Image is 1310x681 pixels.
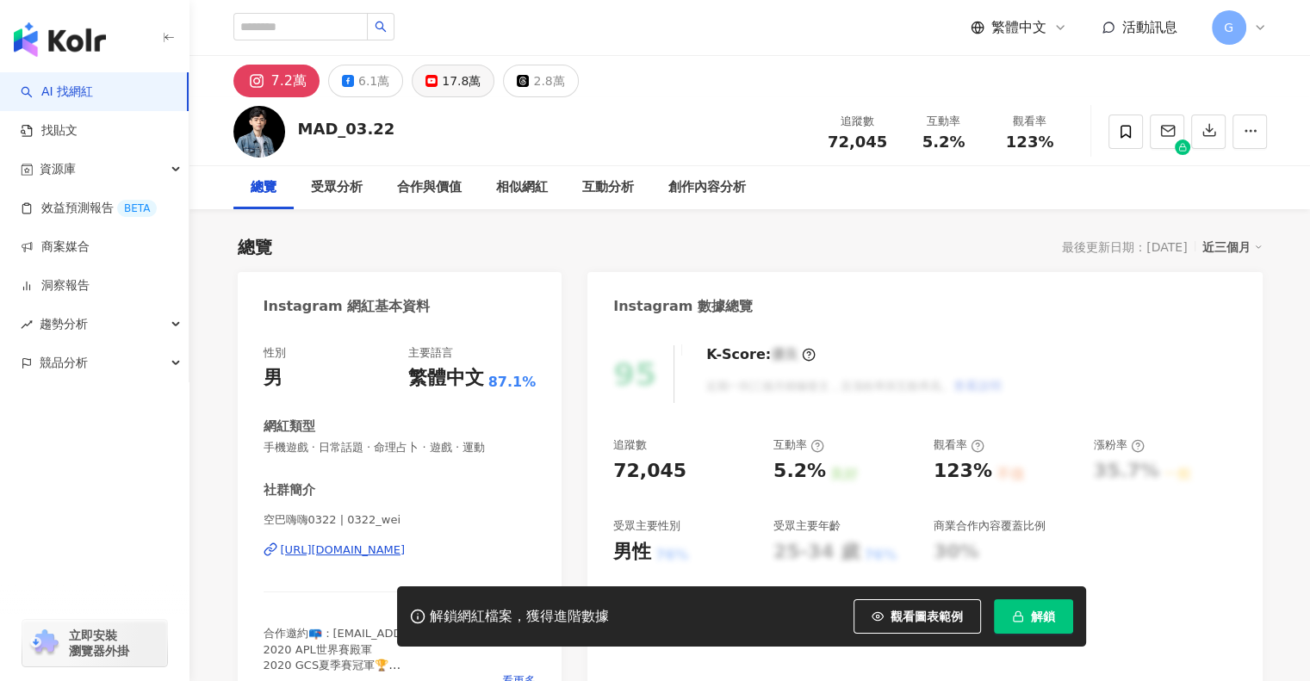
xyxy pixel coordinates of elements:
[271,69,307,93] div: 7.2萬
[773,437,824,453] div: 互動率
[773,518,841,534] div: 受眾主要年齡
[298,118,395,139] div: MAD_03.22
[994,599,1073,634] button: 解鎖
[613,539,651,566] div: 男性
[21,238,90,256] a: 商案媒合
[328,65,403,97] button: 6.1萬
[488,373,537,392] span: 87.1%
[934,458,992,485] div: 123%
[934,437,984,453] div: 觀看率
[706,345,816,364] div: K-Score :
[22,620,167,666] a: chrome extension立即安裝 瀏覽器外掛
[668,177,746,198] div: 創作內容分析
[934,518,1046,534] div: 商業合作內容覆蓋比例
[496,177,548,198] div: 相似網紅
[1062,240,1187,254] div: 最後更新日期：[DATE]
[442,69,481,93] div: 17.8萬
[854,599,981,634] button: 觀看圖表範例
[238,235,272,259] div: 總覽
[997,113,1063,130] div: 觀看率
[21,122,78,139] a: 找貼文
[613,297,753,316] div: Instagram 數據總覽
[412,65,494,97] button: 17.8萬
[773,458,826,485] div: 5.2%
[1224,18,1233,37] span: G
[375,21,387,33] span: search
[28,629,61,657] img: chrome extension
[40,305,88,344] span: 趨勢分析
[264,542,537,558] a: [URL][DOMAIN_NAME]
[408,365,484,392] div: 繁體中文
[613,518,680,534] div: 受眾主要性別
[503,65,578,97] button: 2.8萬
[1202,236,1263,258] div: 近三個月
[311,177,363,198] div: 受眾分析
[14,22,106,57] img: logo
[264,345,286,361] div: 性別
[233,65,320,97] button: 7.2萬
[825,113,891,130] div: 追蹤數
[264,481,315,499] div: 社群簡介
[251,177,276,198] div: 總覽
[891,610,963,623] span: 觀看圖表範例
[922,133,965,151] span: 5.2%
[264,512,537,528] span: 空巴嗨嗨0322 | 0322_wei
[1122,19,1177,35] span: 活動訊息
[264,365,282,392] div: 男
[1006,133,1054,151] span: 123%
[991,18,1046,37] span: 繁體中文
[281,542,406,558] div: [URL][DOMAIN_NAME]
[397,177,462,198] div: 合作與價值
[430,608,609,626] div: 解鎖網紅檔案，獲得進階數據
[40,150,76,189] span: 資源庫
[613,437,647,453] div: 追蹤數
[358,69,389,93] div: 6.1萬
[828,133,887,151] span: 72,045
[21,319,33,331] span: rise
[1094,437,1145,453] div: 漲粉率
[613,458,686,485] div: 72,045
[264,440,537,455] span: 手機遊戲 · 日常話題 · 命理占卜 · 遊戲 · 運動
[69,628,129,659] span: 立即安裝 瀏覽器外掛
[582,177,634,198] div: 互動分析
[533,69,564,93] div: 2.8萬
[408,345,453,361] div: 主要語言
[233,106,285,158] img: KOL Avatar
[911,113,977,130] div: 互動率
[21,200,157,217] a: 效益預測報告BETA
[21,84,93,101] a: searchAI 找網紅
[264,418,315,436] div: 網紅類型
[1031,610,1055,623] span: 解鎖
[21,277,90,294] a: 洞察報告
[264,297,431,316] div: Instagram 網紅基本資料
[40,344,88,382] span: 競品分析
